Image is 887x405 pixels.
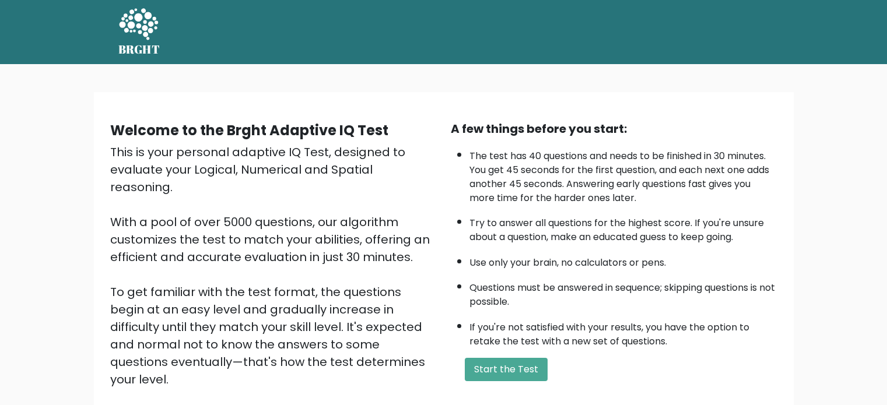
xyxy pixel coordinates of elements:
li: Use only your brain, no calculators or pens. [469,250,777,270]
div: A few things before you start: [451,120,777,138]
li: Try to answer all questions for the highest score. If you're unsure about a question, make an edu... [469,210,777,244]
a: BRGHT [118,5,160,59]
li: Questions must be answered in sequence; skipping questions is not possible. [469,275,777,309]
h5: BRGHT [118,43,160,57]
button: Start the Test [465,358,548,381]
li: The test has 40 questions and needs to be finished in 30 minutes. You get 45 seconds for the firs... [469,143,777,205]
b: Welcome to the Brght Adaptive IQ Test [110,121,388,140]
li: If you're not satisfied with your results, you have the option to retake the test with a new set ... [469,315,777,348]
